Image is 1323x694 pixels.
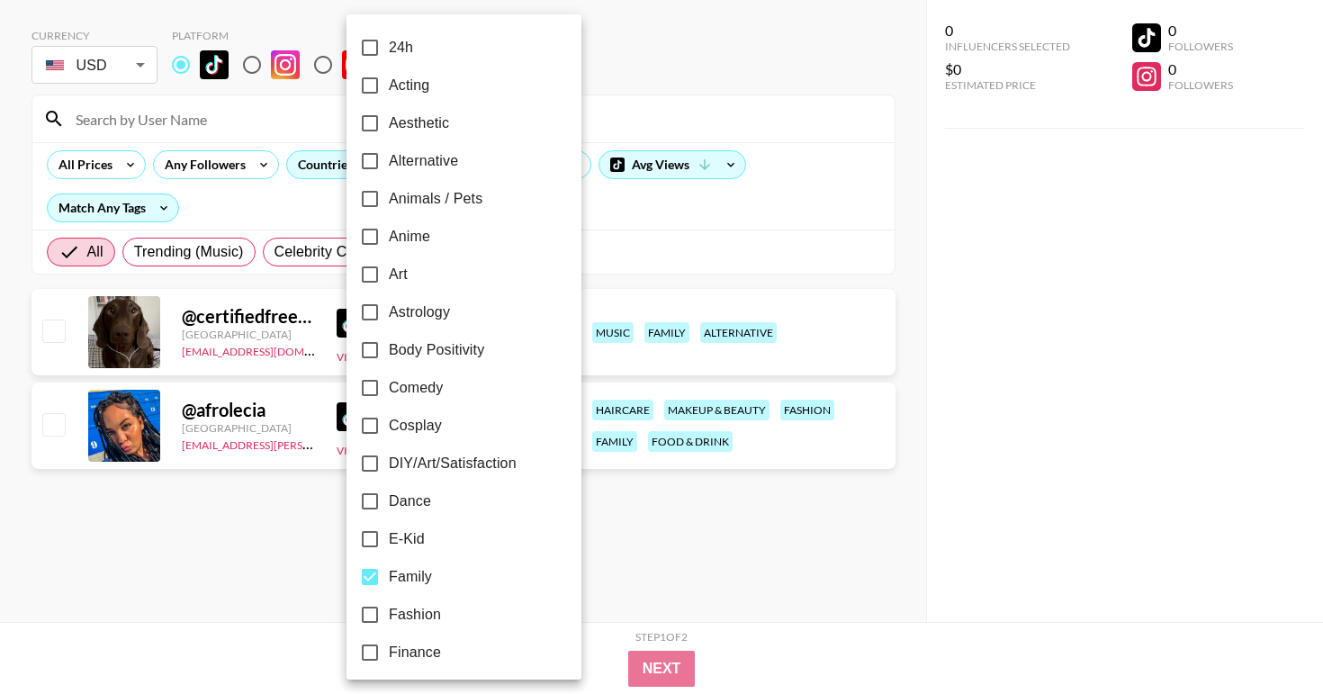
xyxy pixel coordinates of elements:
[389,339,484,361] span: Body Positivity
[389,226,430,248] span: Anime
[389,188,482,210] span: Animals / Pets
[389,37,413,59] span: 24h
[1233,604,1301,672] iframe: Drift Widget Chat Controller
[389,150,458,172] span: Alternative
[389,604,441,626] span: Fashion
[389,75,429,96] span: Acting
[389,264,408,285] span: Art
[389,377,443,399] span: Comedy
[389,491,431,512] span: Dance
[389,566,432,588] span: Family
[389,453,517,474] span: DIY/Art/Satisfaction
[389,642,441,663] span: Finance
[389,302,450,323] span: Astrology
[389,113,449,134] span: Aesthetic
[389,528,425,550] span: E-Kid
[389,415,442,437] span: Cosplay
